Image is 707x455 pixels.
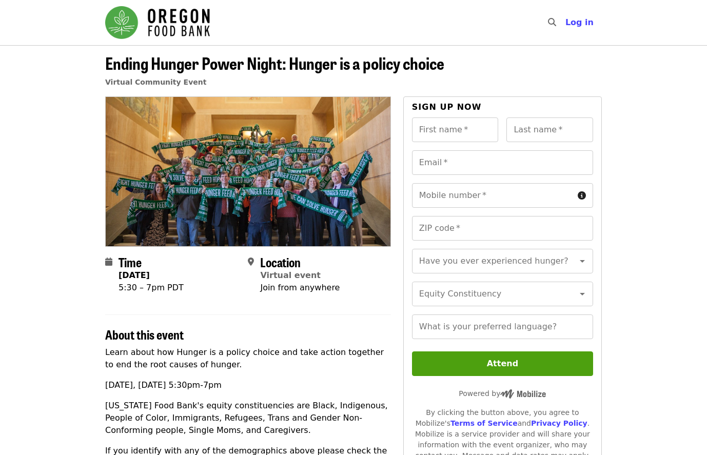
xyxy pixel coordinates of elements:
p: [US_STATE] Food Bank's equity constituencies are Black, Indigenous, People of Color, Immigrants, ... [105,400,391,437]
p: [DATE], [DATE] 5:30pm-7pm [105,379,391,391]
span: Join from anywhere [260,283,340,292]
a: Virtual Community Event [105,78,206,86]
p: Learn about how Hunger is a policy choice and take action together to end the root causes of hunger. [105,346,391,371]
span: Ending Hunger Power Night: Hunger is a policy choice [105,51,444,75]
button: Open [575,287,590,301]
i: calendar icon [105,257,112,267]
input: First name [412,117,499,142]
input: Email [412,150,593,175]
div: 5:30 – 7pm PDT [119,282,184,294]
img: Powered by Mobilize [500,389,546,399]
span: Time [119,253,142,271]
i: search icon [548,17,556,27]
input: Mobile number [412,183,574,208]
input: What is your preferred language? [412,314,593,339]
span: Powered by [459,389,546,398]
i: map-marker-alt icon [248,257,254,267]
img: Oregon Food Bank - Home [105,6,210,39]
input: Search [562,10,571,35]
span: Log in [565,17,594,27]
button: Log in [557,12,602,33]
a: Terms of Service [450,419,518,427]
strong: [DATE] [119,270,150,280]
button: Attend [412,351,593,376]
input: ZIP code [412,216,593,241]
i: circle-info icon [578,191,586,201]
a: Virtual event [260,270,321,280]
img: Ending Hunger Power Night: Hunger is a policy choice organized by Oregon Food Bank [106,97,390,246]
a: Privacy Policy [531,419,587,427]
button: Open [575,254,590,268]
span: Location [260,253,301,271]
input: Last name [506,117,593,142]
span: Sign up now [412,102,482,112]
span: About this event [105,325,184,343]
